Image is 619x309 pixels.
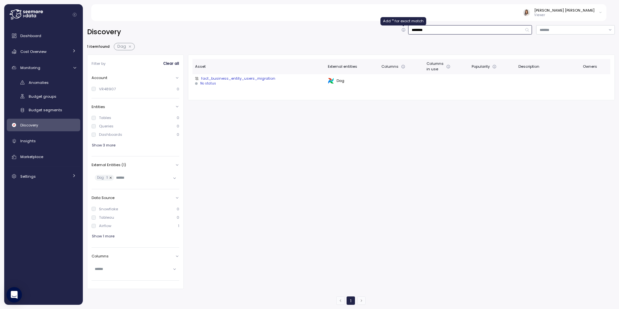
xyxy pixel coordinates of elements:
span: Budget groups [29,94,56,99]
div: VR48907 [99,86,116,92]
div: Airflow [99,223,111,228]
div: No status [200,81,216,86]
a: Monitoring [7,61,80,74]
div: fact_business_entity_users_migration [195,76,323,81]
div: Tableau [99,215,114,220]
div: Dashboards [99,132,122,137]
span: Dashboard [20,33,41,38]
p: 0 [177,115,179,120]
a: Budget groups [7,91,80,102]
a: Dashboard [7,29,80,42]
div: Tables [99,115,111,120]
p: Filter by [92,61,105,66]
a: Discovery [7,119,80,132]
p: 0 [177,132,179,137]
button: Collapse navigation [71,12,79,17]
div: [PERSON_NAME] [PERSON_NAME] [534,8,594,13]
p: External Entities (1) [92,162,126,167]
div: Queries [99,124,113,129]
div: Dag [328,78,376,84]
div: Open Intercom Messenger [6,287,22,303]
p: 0 [177,86,179,92]
a: fact_business_entity_users_migrationNo status [195,76,323,85]
p: Columns [92,254,109,259]
span: Cost Overview [20,49,46,54]
span: Insights [20,138,36,144]
div: External entities [328,64,376,70]
p: Account [92,75,107,80]
img: ACg8ocLyySCkVEMOvHicCPcix6GppJVuOtnIFrjf0mmQjg8tfnA_sFM=s96-c [523,9,530,16]
div: Popularity [472,64,513,70]
a: Marketplace [7,151,80,164]
span: Marketplace [20,154,43,159]
span: Anomalies [29,80,49,85]
a: Budget segments [7,105,80,115]
button: 1 [347,296,355,305]
a: Settings [7,170,80,183]
div: Columns [381,64,421,70]
div: Owners [583,64,608,70]
div: Columns in use [427,61,467,72]
a: Cost Overview [7,45,80,58]
p: 0 [177,206,179,212]
h2: Discovery [87,27,121,37]
span: Discovery [20,123,38,128]
p: 1 [178,223,179,228]
div: Snowflake [99,206,118,212]
p: Viewer [534,13,594,17]
div: Asset [195,64,323,70]
span: Budget segments [29,107,62,113]
div: Description [518,64,578,70]
p: Entities [92,104,105,109]
span: Monitoring [20,65,40,70]
p: 1 [106,175,108,180]
p: 0 [177,124,179,129]
button: Show 1 more [92,232,115,241]
a: Insights [7,135,80,147]
span: Dag [117,43,126,50]
span: Show 3 more [92,141,115,150]
p: 1 item found [87,44,110,49]
p: Dag [97,175,104,180]
a: Anomalies [7,77,80,88]
button: Show 3 more [92,141,116,150]
p: Data Source [92,195,114,200]
p: 0 [177,215,179,220]
button: Clear all [163,59,179,68]
span: Settings [20,174,36,179]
